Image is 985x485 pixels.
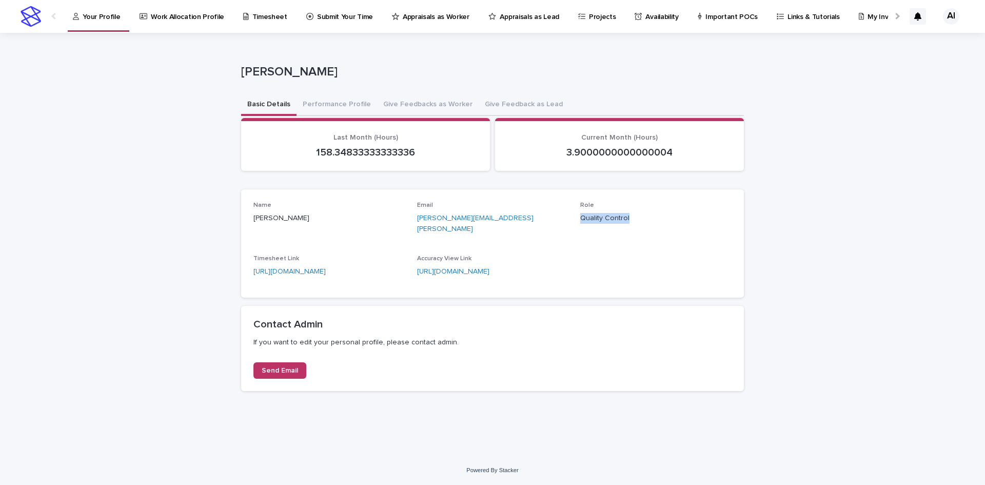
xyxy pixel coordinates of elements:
button: Give Feedback as Lead [479,94,569,116]
h2: Contact Admin [253,318,732,331]
span: Email [417,202,433,208]
a: [URL][DOMAIN_NAME] [417,268,489,275]
span: Accuracy View Link [417,256,471,262]
button: Basic Details [241,94,297,116]
p: 3.9000000000000004 [507,146,732,159]
a: [PERSON_NAME][EMAIL_ADDRESS][PERSON_NAME] [417,215,534,232]
p: Quality Control [580,213,732,224]
a: Send Email [253,362,306,379]
a: [URL][DOMAIN_NAME] [253,268,326,275]
button: Give Feedbacks as Worker [377,94,479,116]
span: Role [580,202,594,208]
p: 158.34833333333336 [253,146,478,159]
span: Send Email [262,367,298,374]
span: Name [253,202,271,208]
span: Timesheet Link [253,256,299,262]
p: If you want to edit your personal profile, please contact admin. [253,338,732,347]
button: Performance Profile [297,94,377,116]
p: [PERSON_NAME] [253,213,405,224]
a: Powered By Stacker [466,467,518,473]
img: stacker-logo-s-only.png [21,6,41,27]
span: Last Month (Hours) [333,134,398,141]
span: Current Month (Hours) [581,134,658,141]
p: [PERSON_NAME] [241,65,740,80]
div: AI [943,8,959,25]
